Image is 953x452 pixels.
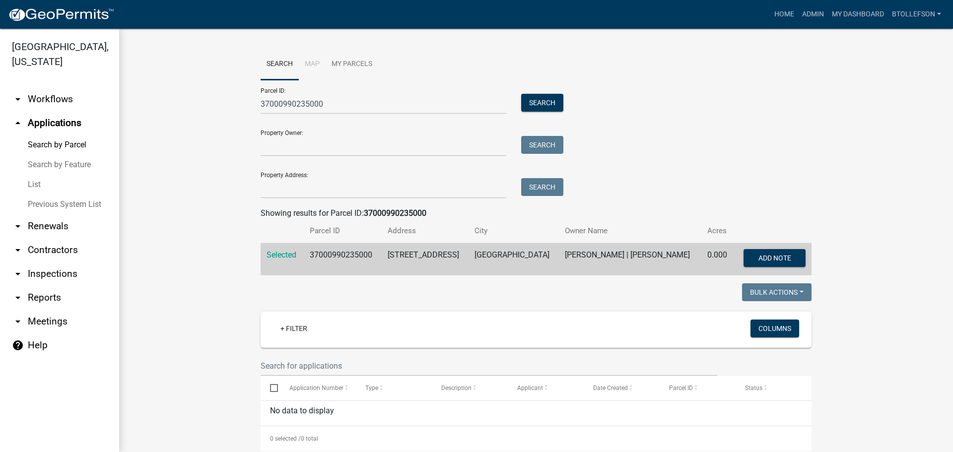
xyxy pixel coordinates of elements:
[508,376,584,400] datatable-header-cell: Applicant
[261,376,279,400] datatable-header-cell: Select
[365,385,378,391] span: Type
[744,249,806,267] button: Add Note
[12,268,24,280] i: arrow_drop_down
[750,320,799,337] button: Columns
[660,376,736,400] datatable-header-cell: Parcel ID
[12,339,24,351] i: help
[261,401,812,426] div: No data to display
[261,356,717,376] input: Search for applications
[736,376,812,400] datatable-header-cell: Status
[12,292,24,304] i: arrow_drop_down
[326,49,378,80] a: My Parcels
[758,254,791,262] span: Add Note
[770,5,798,24] a: Home
[12,93,24,105] i: arrow_drop_down
[441,385,472,391] span: Description
[742,283,812,301] button: Bulk Actions
[261,207,812,219] div: Showing results for Parcel ID:
[355,376,431,400] datatable-header-cell: Type
[521,136,563,154] button: Search
[559,219,701,243] th: Owner Name
[261,49,299,80] a: Search
[272,320,315,337] a: + Filter
[382,243,469,276] td: [STREET_ADDRESS]
[279,376,355,400] datatable-header-cell: Application Number
[12,316,24,327] i: arrow_drop_down
[304,219,381,243] th: Parcel ID
[12,117,24,129] i: arrow_drop_up
[261,426,812,451] div: 0 total
[304,243,381,276] td: 37000990235000
[12,244,24,256] i: arrow_drop_down
[289,385,343,391] span: Application Number
[270,435,301,442] span: 0 selected /
[12,220,24,232] i: arrow_drop_down
[745,385,762,391] span: Status
[382,219,469,243] th: Address
[701,243,735,276] td: 0.000
[364,208,426,218] strong: 37000990235000
[267,250,296,259] a: Selected
[521,94,563,112] button: Search
[593,385,628,391] span: Date Created
[888,5,945,24] a: btollefson
[432,376,508,400] datatable-header-cell: Description
[798,5,828,24] a: Admin
[828,5,888,24] a: My Dashboard
[559,243,701,276] td: [PERSON_NAME] | [PERSON_NAME]
[517,385,543,391] span: Applicant
[521,178,563,196] button: Search
[584,376,660,400] datatable-header-cell: Date Created
[701,219,735,243] th: Acres
[669,385,693,391] span: Parcel ID
[469,243,559,276] td: [GEOGRAPHIC_DATA]
[469,219,559,243] th: City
